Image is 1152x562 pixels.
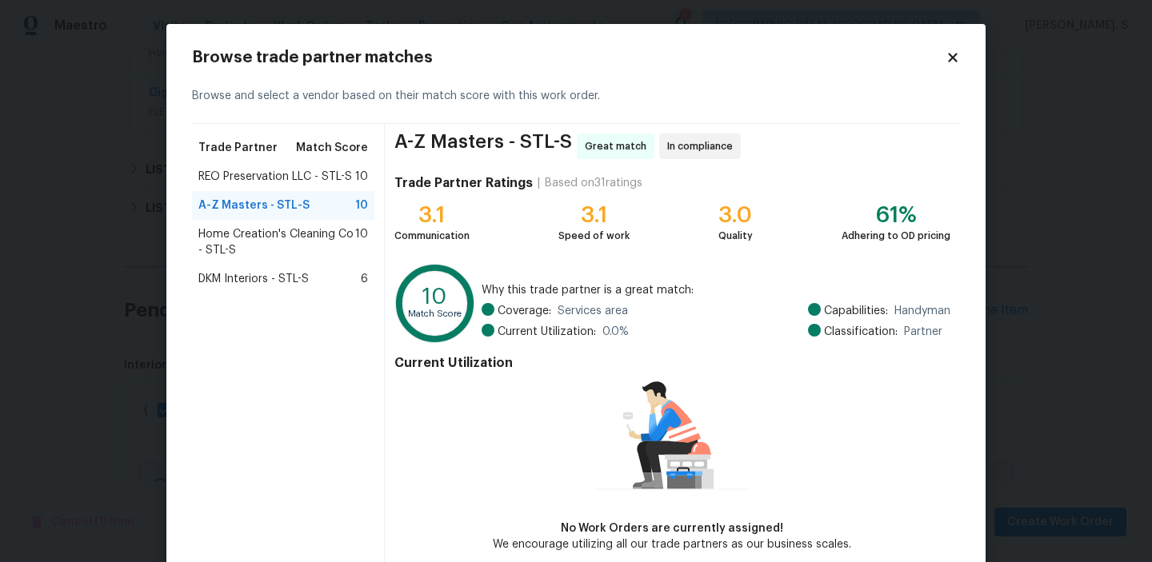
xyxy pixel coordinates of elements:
[422,285,447,308] text: 10
[498,324,596,340] span: Current Utilization:
[408,309,462,318] text: Match Score
[585,138,653,154] span: Great match
[192,69,960,124] div: Browse and select a vendor based on their match score with this work order.
[361,271,368,287] span: 6
[198,169,352,185] span: REO Preservation LLC - STL-S
[394,207,470,223] div: 3.1
[842,228,950,244] div: Adhering to OD pricing
[842,207,950,223] div: 61%
[198,197,310,213] span: A-Z Masters - STL-S
[355,197,368,213] span: 10
[394,175,533,191] h4: Trade Partner Ratings
[894,303,950,319] span: Handyman
[296,140,368,156] span: Match Score
[824,324,898,340] span: Classification:
[198,140,278,156] span: Trade Partner
[498,303,551,319] span: Coverage:
[533,175,545,191] div: |
[558,207,630,223] div: 3.1
[192,50,946,66] h2: Browse trade partner matches
[198,226,355,258] span: Home Creation's Cleaning Co - STL-S
[394,134,572,159] span: A-Z Masters - STL-S
[558,228,630,244] div: Speed of work
[394,355,950,371] h4: Current Utilization
[355,226,368,258] span: 10
[493,520,851,536] div: No Work Orders are currently assigned!
[667,138,739,154] span: In compliance
[558,303,628,319] span: Services area
[355,169,368,185] span: 10
[545,175,642,191] div: Based on 31 ratings
[602,324,629,340] span: 0.0 %
[198,271,309,287] span: DKM Interiors - STL-S
[824,303,888,319] span: Capabilities:
[394,228,470,244] div: Communication
[493,536,851,552] div: We encourage utilizing all our trade partners as our business scales.
[718,207,753,223] div: 3.0
[482,282,950,298] span: Why this trade partner is a great match:
[904,324,942,340] span: Partner
[718,228,753,244] div: Quality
